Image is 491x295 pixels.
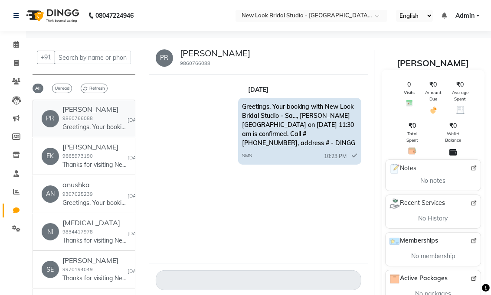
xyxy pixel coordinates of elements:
span: Total Spent [404,130,421,143]
small: 9860766088 [62,115,93,121]
p: Greetings. Your booking with New Look Bridal Studio - Sa..., [PERSON_NAME][GEOGRAPHIC_DATA] on [D... [62,123,128,132]
span: Active Packages [389,274,448,284]
span: Notes [389,163,416,175]
small: [DATE] [128,117,144,124]
h6: [MEDICAL_DATA] [62,219,128,227]
input: Search by name or phone number [55,51,131,64]
h6: [PERSON_NAME] [62,143,128,151]
small: 9307025239 [62,191,93,197]
button: +91 [37,51,55,64]
span: No notes [421,176,446,185]
img: logo [22,3,82,28]
img: Total Spent Icon [408,147,416,155]
span: No History [419,214,448,223]
h5: [PERSON_NAME] [180,48,250,58]
h6: [PERSON_NAME] [62,105,128,113]
span: 10:23 PM [324,152,347,160]
small: [DATE] [128,192,144,200]
span: ₹0 [457,80,464,89]
span: Amount Due [425,89,442,102]
p: Greetings. Your booking with New Look Bridal Studio - Sa..., [PERSON_NAME] at 6:30 pm is confirme... [62,198,128,207]
span: Recent Services [389,198,445,209]
p: Thanks for visiting New Look Bridal Studio - Sa..., [PERSON_NAME][GEOGRAPHIC_DATA]. Your bill amo... [62,274,128,283]
small: [DATE] [128,230,144,237]
div: [PERSON_NAME] [382,57,484,70]
small: [DATE] [128,154,144,162]
strong: [DATE] [249,86,269,94]
div: EK [42,148,59,165]
span: All [33,84,43,93]
div: PR [42,110,59,127]
small: [DATE] [128,268,144,275]
h6: anushka [62,181,128,189]
span: SMS [242,152,252,159]
span: Visits [404,89,415,96]
div: PR [156,49,173,67]
img: Amount Due Icon [429,106,438,114]
span: Wallet Balance [442,130,465,143]
b: 08047224946 [95,3,134,28]
h6: [PERSON_NAME] [62,256,128,265]
small: 9860766088 [180,60,210,66]
small: 9970194049 [62,266,93,272]
span: Unread [52,84,72,93]
small: 9665973190 [62,153,93,159]
div: NI [42,223,59,240]
span: Greetings. Your booking with New Look Bridal Studio - Sa..., [PERSON_NAME][GEOGRAPHIC_DATA] on [D... [242,103,356,147]
span: ₹0 [409,121,416,130]
span: 0 [408,80,411,89]
img: Average Spent Icon [456,106,465,114]
p: Thanks for visiting New Look Bridal Studio - Sa..., [PERSON_NAME][GEOGRAPHIC_DATA]. Your bill amo... [62,236,128,245]
div: SE [42,261,59,278]
small: 9834417978 [62,229,93,235]
span: No membership [411,252,455,261]
p: Thanks for visiting New Look Bridal Studio - Sa..., [PERSON_NAME][GEOGRAPHIC_DATA]. Your bill amo... [62,160,128,169]
span: ₹0 [430,80,437,89]
span: Average Spent [452,89,468,102]
span: Refresh [81,84,108,93]
span: Admin [455,11,475,20]
div: AN [42,185,59,203]
span: Memberships [389,236,438,246]
span: ₹0 [449,121,457,130]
